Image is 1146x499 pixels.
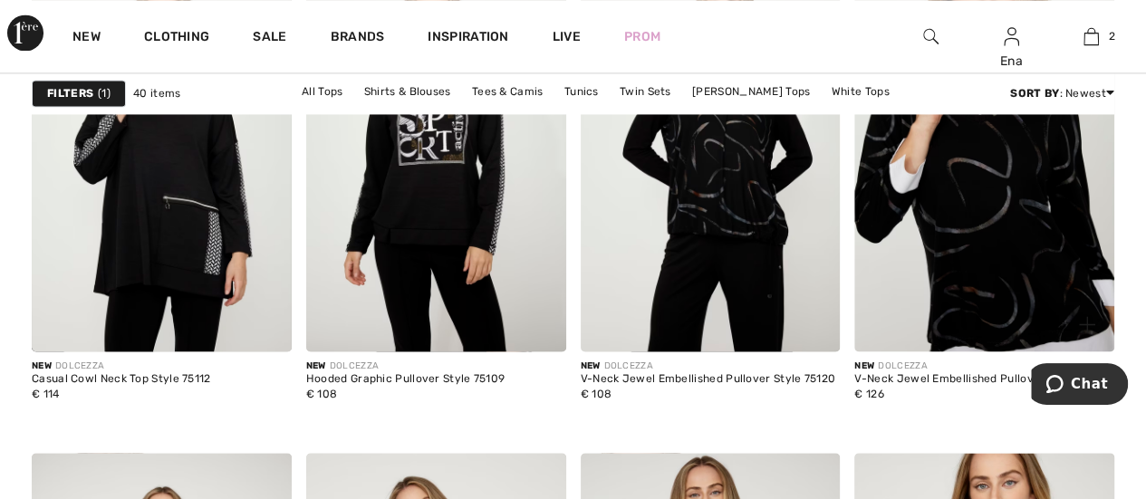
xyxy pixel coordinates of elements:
span: € 126 [854,387,884,399]
a: New [72,29,101,48]
span: New [581,360,601,370]
span: 40 items [133,85,180,101]
span: New [306,360,326,370]
a: Sign In [1004,27,1019,44]
a: [PERSON_NAME] Tops [683,80,819,103]
div: DOLCEZZA [581,359,836,372]
strong: Filters [47,85,93,101]
iframe: Opens a widget where you can chat to one of our agents [1031,363,1128,408]
img: 1ère Avenue [7,14,43,51]
strong: Sort By [1010,87,1059,100]
img: search the website [923,25,939,47]
a: Sale [253,29,286,48]
a: Tees & Camis [463,80,553,103]
div: DOLCEZZA [854,359,1109,372]
a: 2 [1052,25,1131,47]
div: DOLCEZZA [306,359,506,372]
span: € 114 [32,387,60,399]
span: New [32,360,52,370]
a: Tunics [555,80,608,103]
div: Ena [972,52,1051,71]
div: Hooded Graphic Pullover Style 75109 [306,372,506,385]
span: 2 [1108,28,1114,44]
a: All Tops [293,80,352,103]
img: plus_v2.svg [1079,316,1095,332]
span: Inspiration [428,29,508,48]
div: DOLCEZZA [32,359,211,372]
a: White Tops [823,80,899,103]
div: V-Neck Jewel Embellished Pullover Style 75120 [581,372,836,385]
a: Twin Sets [611,80,680,103]
a: Live [553,27,581,46]
a: Black Tops [488,103,563,127]
a: [PERSON_NAME] Tops [566,103,702,127]
div: V-Neck Jewel Embellished Pullover Style 75122 [854,372,1109,385]
span: New [854,360,874,370]
img: My Info [1004,25,1019,47]
img: My Bag [1083,25,1099,47]
a: Brands [331,29,385,48]
a: Shirts & Blouses [355,80,460,103]
span: 1 [98,85,111,101]
a: Clothing [144,29,209,48]
span: € 108 [581,387,612,399]
div: : Newest [1010,85,1114,101]
a: Prom [624,27,660,46]
span: € 108 [306,387,338,399]
div: Casual Cowl Neck Top Style 75112 [32,372,211,385]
